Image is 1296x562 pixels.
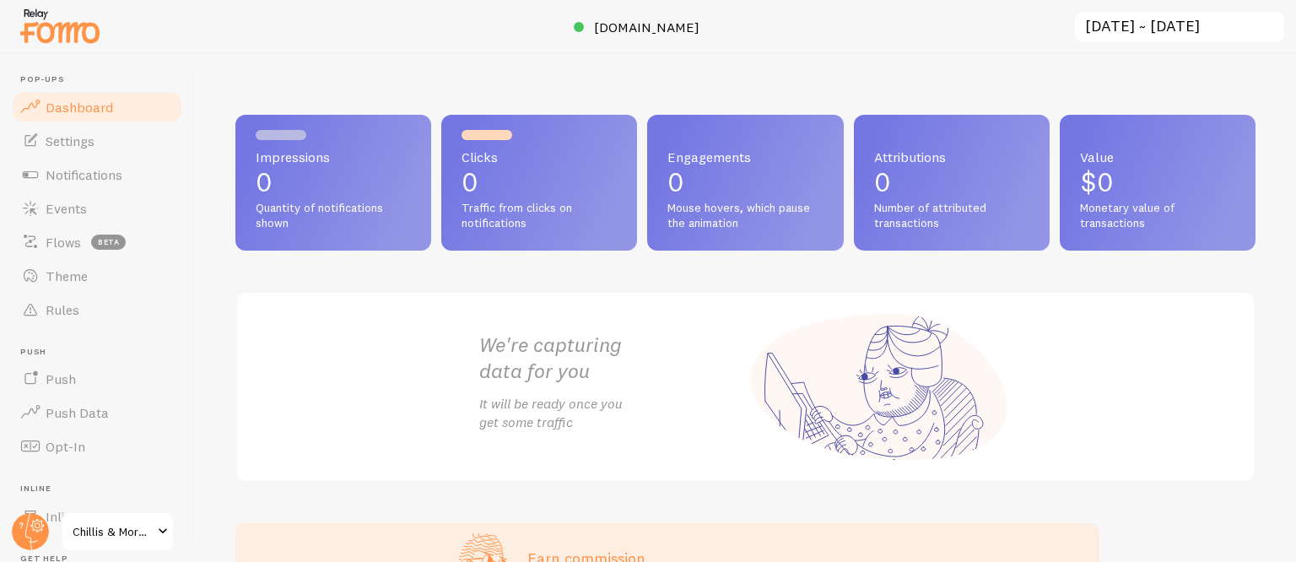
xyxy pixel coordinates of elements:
[10,124,184,158] a: Settings
[18,4,102,47] img: fomo-relay-logo-orange.svg
[46,438,85,455] span: Opt-In
[1080,150,1235,164] span: Value
[46,370,76,387] span: Push
[61,511,175,552] a: Chillis & More NZ
[46,200,87,217] span: Events
[256,150,411,164] span: Impressions
[20,484,184,494] span: Inline
[10,293,184,327] a: Rules
[91,235,126,250] span: beta
[1080,165,1114,198] span: $0
[46,508,78,525] span: Inline
[46,132,94,149] span: Settings
[46,234,81,251] span: Flows
[10,158,184,192] a: Notifications
[462,150,617,164] span: Clicks
[479,394,746,433] p: It will be ready once you get some traffic
[667,169,823,196] p: 0
[46,301,79,318] span: Rules
[20,74,184,85] span: Pop-ups
[256,201,411,230] span: Quantity of notifications shown
[1080,201,1235,230] span: Monetary value of transactions
[10,259,184,293] a: Theme
[10,362,184,396] a: Push
[46,166,122,183] span: Notifications
[10,430,184,463] a: Opt-In
[10,500,184,533] a: Inline
[73,521,153,542] span: Chillis & More NZ
[10,90,184,124] a: Dashboard
[10,225,184,259] a: Flows beta
[462,201,617,230] span: Traffic from clicks on notifications
[667,201,823,230] span: Mouse hovers, which pause the animation
[874,150,1029,164] span: Attributions
[667,150,823,164] span: Engagements
[46,267,88,284] span: Theme
[874,169,1029,196] p: 0
[10,192,184,225] a: Events
[46,404,109,421] span: Push Data
[256,169,411,196] p: 0
[874,201,1029,230] span: Number of attributed transactions
[10,396,184,430] a: Push Data
[46,99,113,116] span: Dashboard
[462,169,617,196] p: 0
[479,332,746,384] h2: We're capturing data for you
[20,347,184,358] span: Push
